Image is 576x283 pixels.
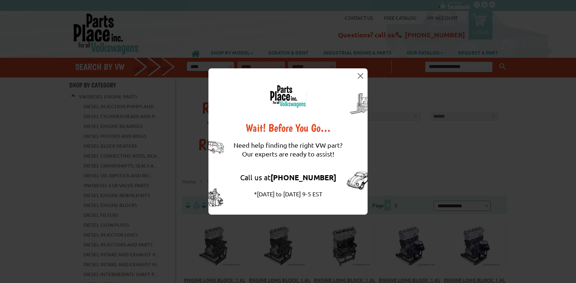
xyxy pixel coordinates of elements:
img: close [358,73,363,79]
div: Wait! Before You Go… [234,122,342,133]
div: *[DATE] to [DATE] 9-5 EST [234,189,342,198]
a: Call us at[PHONE_NUMBER] [240,173,336,182]
div: Need help finding the right VW part? Our experts are ready to assist! [234,133,342,166]
strong: [PHONE_NUMBER] [270,173,336,182]
img: logo [269,85,307,108]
